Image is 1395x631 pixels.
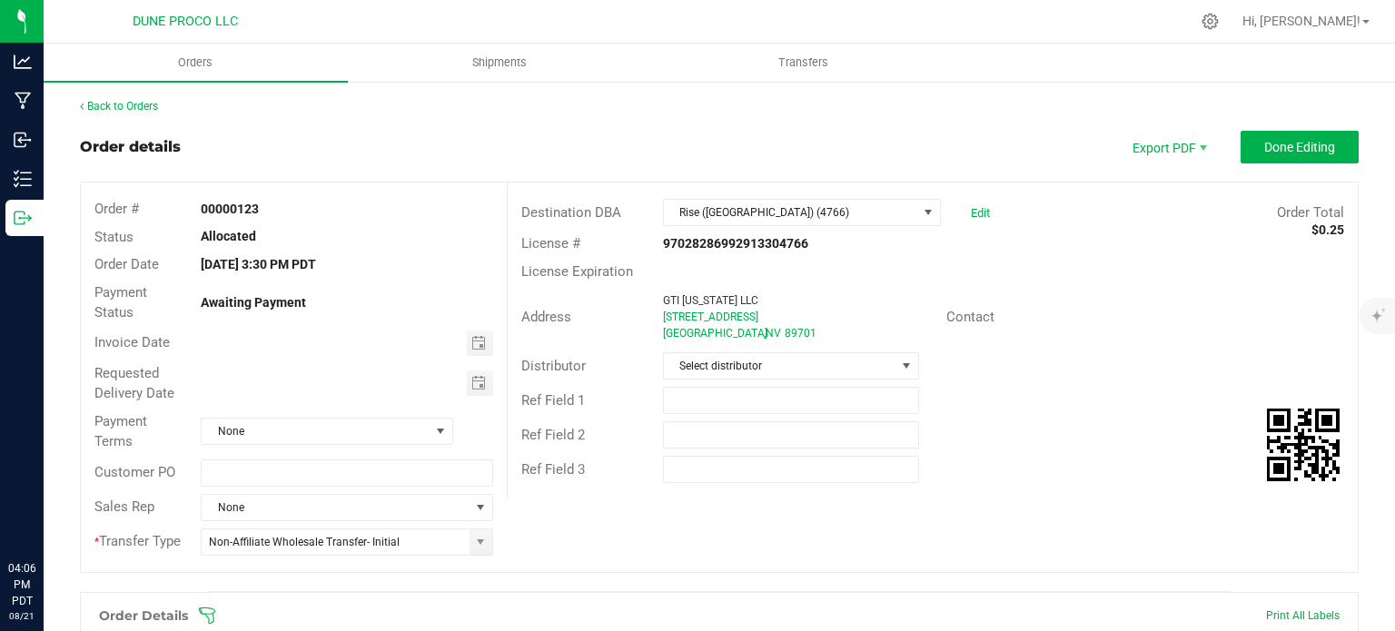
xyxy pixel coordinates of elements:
[94,464,175,480] span: Customer PO
[521,263,633,280] span: License Expiration
[348,44,652,82] a: Shipments
[14,209,32,227] inline-svg: Outbound
[1113,131,1222,163] li: Export PDF
[94,533,181,549] span: Transfer Type
[14,170,32,188] inline-svg: Inventory
[14,131,32,149] inline-svg: Inbound
[521,358,586,374] span: Distributor
[94,498,154,515] span: Sales Rep
[202,495,469,520] span: None
[521,427,585,443] span: Ref Field 2
[201,229,256,243] strong: Allocated
[201,202,259,216] strong: 00000123
[201,257,316,271] strong: [DATE] 3:30 PM PDT
[664,200,917,225] span: Rise ([GEOGRAPHIC_DATA]) (4766)
[1264,140,1335,154] span: Done Editing
[521,461,585,478] span: Ref Field 3
[14,53,32,71] inline-svg: Analytics
[1277,204,1344,221] span: Order Total
[521,235,580,251] span: License #
[44,44,348,82] a: Orders
[1267,409,1340,481] img: Scan me!
[663,311,758,323] span: [STREET_ADDRESS]
[521,309,571,325] span: Address
[94,229,134,245] span: Status
[663,294,758,307] span: GTI [US_STATE] LLC
[663,236,808,251] strong: 97028286992913304766
[1199,13,1222,30] div: Manage settings
[764,327,766,340] span: ,
[467,370,493,396] span: Toggle calendar
[664,353,895,379] span: Select distributor
[521,204,621,221] span: Destination DBA
[94,365,174,402] span: Requested Delivery Date
[971,206,990,220] a: Edit
[202,419,430,444] span: None
[94,284,147,321] span: Payment Status
[94,334,170,350] span: Invoice Date
[94,413,147,450] span: Payment Terms
[153,54,237,71] span: Orders
[946,309,994,325] span: Contact
[94,201,139,217] span: Order #
[80,136,181,158] div: Order details
[99,608,188,623] h1: Order Details
[785,327,816,340] span: 89701
[8,609,35,623] p: 08/21
[1311,222,1344,237] strong: $0.25
[754,54,853,71] span: Transfers
[94,256,159,272] span: Order Date
[521,392,585,409] span: Ref Field 1
[652,44,956,82] a: Transfers
[1242,14,1360,28] span: Hi, [PERSON_NAME]!
[8,560,35,609] p: 04:06 PM PDT
[18,486,73,540] iframe: Resource center
[133,14,238,29] span: DUNE PROCO LLC
[467,330,493,356] span: Toggle calendar
[663,327,767,340] span: [GEOGRAPHIC_DATA]
[448,54,551,71] span: Shipments
[14,92,32,110] inline-svg: Manufacturing
[1267,409,1340,481] qrcode: 00000123
[80,100,158,113] a: Back to Orders
[201,295,306,310] strong: Awaiting Payment
[1241,131,1359,163] button: Done Editing
[766,327,781,340] span: NV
